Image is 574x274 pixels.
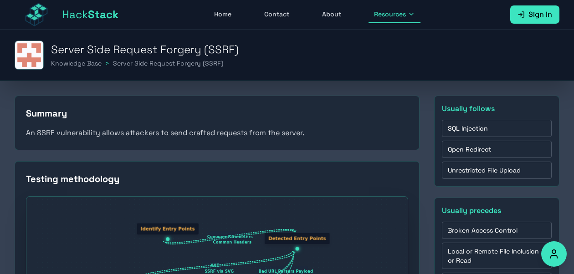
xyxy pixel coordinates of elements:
[137,223,199,241] div: Identify Entry Points
[88,7,119,21] span: Stack
[541,241,567,267] button: Accessibility Options
[26,107,408,120] h2: Summary
[442,120,552,137] a: SQL Injection
[105,59,109,67] span: >
[317,6,347,23] a: About
[442,162,552,179] a: Unrestricted File Upload
[26,173,408,185] h2: Testing methodology
[264,233,330,251] div: Detected Entry Points
[374,10,406,19] span: Resources
[442,222,552,239] a: Broken Access Control
[442,243,552,269] a: Local or Remote File Inclusion or Read
[113,59,223,67] span: Server Side Request Forgery (SSRF)
[510,5,559,24] a: Sign In
[62,7,119,22] span: Hack
[51,59,102,67] a: Knowledge Base
[442,103,552,114] h3: Usually follows
[259,6,295,23] a: Contact
[528,9,552,20] span: Sign In
[442,205,552,216] h3: Usually precedes
[164,230,295,244] g: Edge from node1 to node2
[209,6,237,23] a: Home
[51,42,559,57] h1: Server Side Request Forgery (SSRF)
[15,41,43,69] img: Server Side Request Forgery (SSRF)
[26,127,408,139] p: An SSRF vulnerability allows attackers to send crafted requests from the server.
[442,141,552,158] a: Open Redirect
[137,223,199,235] div: Identify Entry Points
[264,233,330,244] div: Detected Entry Points
[369,6,420,23] button: Resources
